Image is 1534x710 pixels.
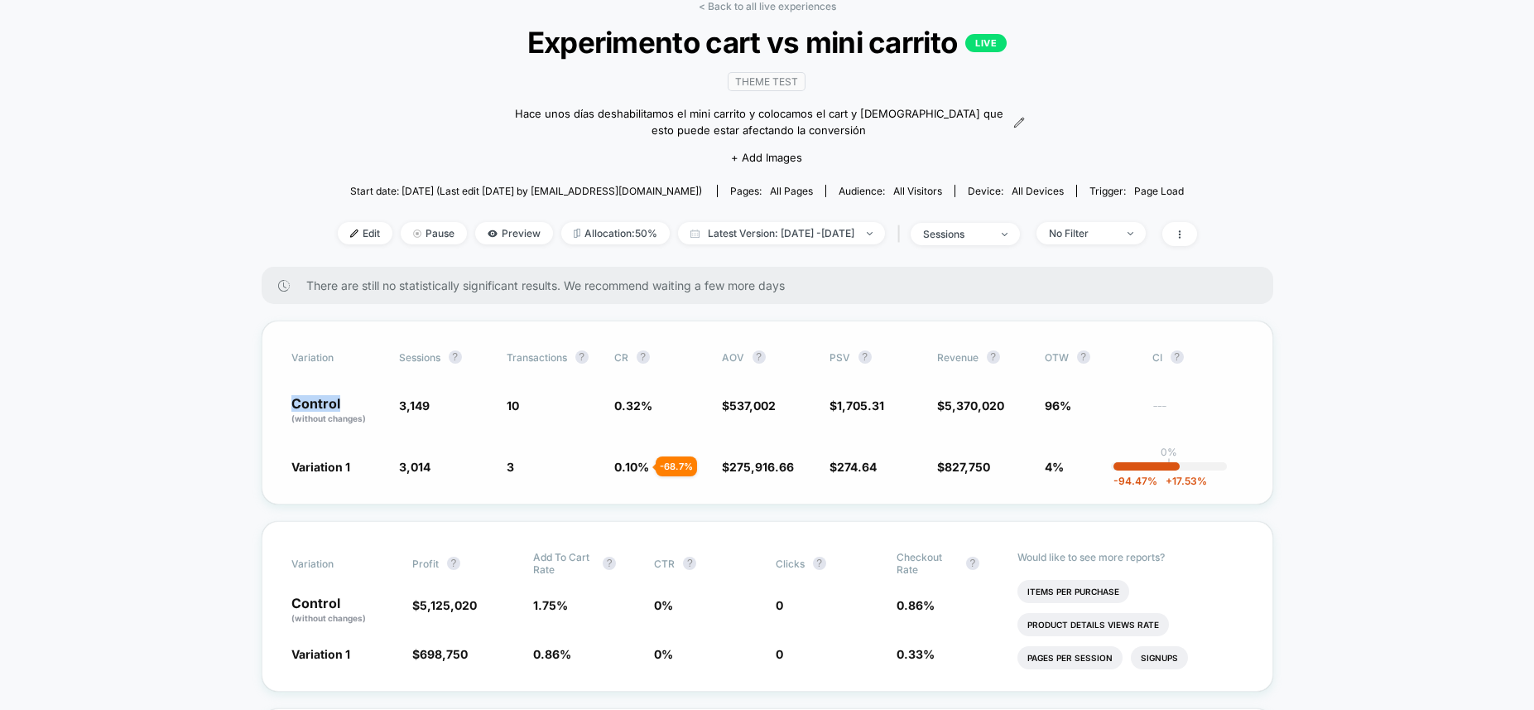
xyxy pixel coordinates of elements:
span: 0 [776,598,783,612]
img: end [1002,233,1007,236]
span: 1,705.31 [837,398,884,413]
span: 4% [1045,460,1064,474]
span: all devices [1012,185,1064,197]
button: ? [987,350,1000,364]
span: 1.75 % [533,598,568,612]
span: 0 [776,647,783,661]
button: ? [1077,350,1090,364]
p: | [1167,458,1171,471]
li: Signups [1131,646,1188,669]
span: Theme Test [728,72,805,91]
span: There are still no statistically significant results. We recommend waiting a few more days [306,278,1240,292]
span: Clicks [776,558,805,570]
span: CR [614,351,628,364]
span: 827,750 [945,460,990,474]
li: Items Per Purchase [1017,580,1129,603]
span: $ [830,460,877,474]
span: (without changes) [291,413,366,423]
div: No Filter [1049,227,1115,239]
span: + [1166,475,1172,487]
p: Would like to see more reports? [1017,551,1243,563]
span: $ [937,398,1004,413]
span: Transactions [507,351,567,364]
span: Pause [401,222,467,244]
span: Device: [955,185,1076,197]
span: $ [412,598,477,612]
span: Page Load [1134,185,1184,197]
span: Variation [291,350,382,364]
span: Variation 1 [291,460,350,474]
li: Pages Per Session [1017,646,1123,669]
span: Edit [338,222,392,244]
span: Sessions [399,351,440,364]
button: ? [447,557,460,570]
span: Revenue [937,351,979,364]
span: -94.47 % [1113,475,1157,487]
div: Audience: [839,185,942,197]
div: - 68.7 % [656,456,697,476]
span: Checkout Rate [897,551,958,576]
span: 5,125,020 [420,598,477,612]
img: end [1128,232,1133,235]
button: ? [753,350,766,364]
button: ? [683,557,696,570]
button: ? [858,350,872,364]
button: ? [449,350,462,364]
div: Pages: [730,185,813,197]
button: ? [575,350,589,364]
div: Trigger: [1089,185,1184,197]
span: PSV [830,351,850,364]
span: Variation [291,551,382,576]
span: 0.86 % [533,647,571,661]
span: 17.53 % [1157,475,1207,487]
span: 275,916.66 [729,460,794,474]
button: ? [637,350,650,364]
span: OTW [1045,350,1136,364]
span: | [893,222,911,246]
span: 3 [507,460,514,474]
span: 5,370,020 [945,398,1004,413]
p: Control [291,397,382,425]
span: 0 % [654,647,673,661]
p: Control [291,596,396,625]
span: 10 [507,398,519,413]
span: Allocation: 50% [561,222,670,244]
img: edit [350,229,358,238]
p: 0% [1161,446,1177,458]
img: end [867,232,873,235]
img: end [413,229,421,238]
span: 0.86 % [897,598,935,612]
span: All Visitors [893,185,942,197]
p: LIVE [965,34,1007,52]
span: 698,750 [420,647,468,661]
button: ? [1171,350,1184,364]
span: Start date: [DATE] (Last edit [DATE] by [EMAIL_ADDRESS][DOMAIN_NAME]) [350,185,702,197]
span: Variation 1 [291,647,350,661]
span: 96% [1045,398,1071,413]
li: Product Details Views Rate [1017,613,1169,636]
div: sessions [923,228,989,240]
span: 3,014 [399,460,430,474]
span: Latest Version: [DATE] - [DATE] [678,222,885,244]
span: Hace unos días deshabilitamos el mini carrito y colocamos el cart y [DEMOGRAPHIC_DATA] que esto p... [509,106,1009,138]
button: ? [966,557,979,570]
span: (without changes) [291,613,366,623]
img: rebalance [574,229,580,238]
span: AOV [722,351,744,364]
span: all pages [770,185,813,197]
span: 0 % [654,598,673,612]
span: 0.32 % [614,398,652,413]
span: 0.10 % [614,460,649,474]
span: $ [722,398,776,413]
span: CTR [654,558,675,570]
span: 3,149 [399,398,430,413]
button: ? [603,557,616,570]
span: 537,002 [729,398,776,413]
span: Preview [475,222,553,244]
span: $ [722,460,794,474]
img: calendar [690,229,700,238]
span: 0.33 % [897,647,935,661]
span: $ [412,647,468,661]
span: + Add Images [731,151,802,164]
span: Add To Cart Rate [533,551,594,576]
